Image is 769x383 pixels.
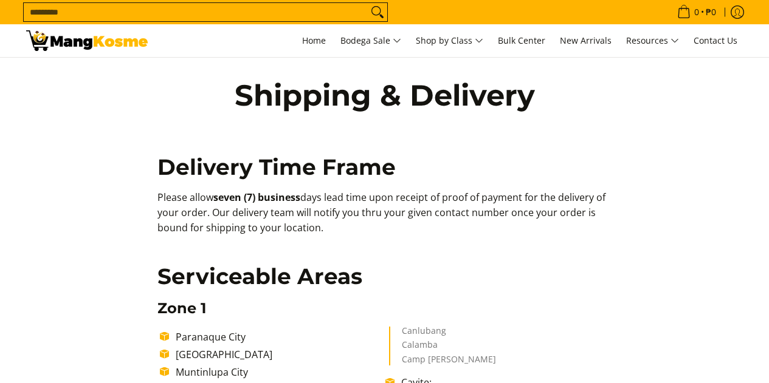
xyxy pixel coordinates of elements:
button: Search [368,3,387,21]
span: • [674,5,720,19]
a: Shop by Class [410,24,489,57]
span: Shop by Class [416,33,483,49]
a: New Arrivals [554,24,618,57]
h2: Delivery Time Frame [157,154,612,181]
a: Home [296,24,332,57]
span: Home [302,35,326,46]
nav: Main Menu [160,24,743,57]
img: Shipping &amp; Delivery Page l Mang Kosme: Home Appliances Warehouse Sale! [26,30,148,51]
li: Muntinlupa City [170,365,385,379]
span: Bodega Sale [340,33,401,49]
span: Resources [626,33,679,49]
li: Camp [PERSON_NAME] [402,355,599,366]
span: Bulk Center [498,35,545,46]
li: Canlubang [402,327,599,341]
li: [GEOGRAPHIC_DATA] [170,347,385,362]
span: ₱0 [704,8,718,16]
b: seven (7) business [213,191,300,204]
a: Contact Us [688,24,743,57]
a: Bodega Sale [334,24,407,57]
p: Please allow days lead time upon receipt of proof of payment for the delivery of your order. Our ... [157,190,612,247]
span: Paranaque City [176,330,246,344]
li: Calamba [402,341,599,355]
span: Contact Us [694,35,737,46]
span: New Arrivals [560,35,612,46]
a: Resources [620,24,685,57]
a: Bulk Center [492,24,551,57]
span: 0 [692,8,701,16]
h1: Shipping & Delivery [209,77,561,114]
h3: Zone 1 [157,299,612,317]
h2: Serviceable Areas [157,263,612,290]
